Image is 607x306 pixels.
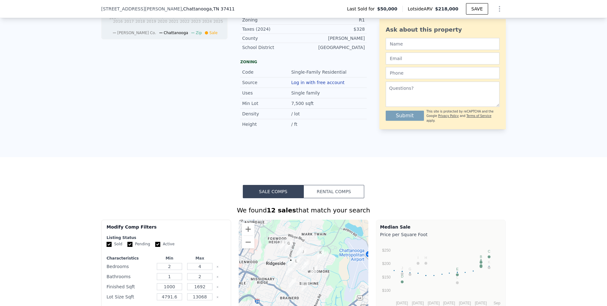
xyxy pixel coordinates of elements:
text: $100 [382,288,391,293]
div: 520 Phoenix Ave [293,258,300,269]
span: Lotside ARV [408,6,435,12]
div: / lot [291,111,301,117]
div: Price per Square Foot [380,230,502,239]
div: Source [242,79,291,86]
div: 220 Hillcrest Ave [289,278,296,289]
text: $250 [382,248,391,253]
div: Listing Status [107,235,226,240]
button: Clear [216,266,219,268]
div: County [242,35,303,41]
div: $328 [303,26,365,32]
div: [GEOGRAPHIC_DATA] [303,44,365,51]
input: Pending [127,242,132,247]
button: Clear [216,276,219,278]
div: Height [242,121,291,127]
div: 715 Henderson Dr [310,266,317,276]
tspan: 2023 [191,19,201,24]
span: Zip [196,31,202,35]
div: Min Lot [242,100,291,107]
text: [DATE] [396,301,408,305]
text: L [457,275,458,279]
text: [DATE] [459,301,471,305]
a: Terms of Service [466,114,491,118]
text: F [480,259,482,263]
text: $150 [382,275,391,279]
button: Show Options [493,3,506,15]
text: K [488,260,490,264]
div: Bathrooms [107,272,153,281]
text: B [480,255,482,259]
button: Clear [216,286,219,288]
input: Active [155,242,160,247]
tspan: 2019 [146,19,156,24]
text: J [401,266,403,270]
label: Active [155,242,175,247]
div: Min [156,256,183,261]
div: 1009 Belmeade Ave [285,240,292,251]
div: Zoning [240,59,367,64]
span: , Chattanooga [182,6,235,12]
tspan: 2022 [180,19,190,24]
span: Chattanooga [164,31,188,35]
text: $200 [382,261,391,266]
div: Finished Sqft [107,282,153,291]
div: 502 Gillespie Rd [286,266,293,277]
text: [DATE] [428,301,440,305]
div: Uses [242,90,291,96]
div: Median Sale [380,224,502,230]
div: 874 Aubrey Ave [299,249,306,260]
button: Submit [386,111,424,121]
div: Ask about this property [386,25,500,34]
div: Bedrooms [107,262,153,271]
div: 401 Shawnee Trl [302,281,309,292]
text: D [401,274,403,278]
label: Sold [107,242,122,247]
div: We found that match your search [101,206,506,215]
div: 1336 Learning Ln [320,251,327,262]
input: Name [386,38,500,50]
span: $218,000 [435,6,458,11]
span: [STREET_ADDRESS][PERSON_NAME] [101,6,182,12]
div: [PERSON_NAME] [303,35,365,41]
div: R1 [303,17,365,23]
div: 1102 Moss Dr [280,239,287,250]
text: I [418,256,419,260]
input: Phone [386,67,500,79]
tspan: 2018 [135,19,145,24]
div: Code [242,69,291,75]
input: Sold [107,242,112,247]
div: School District [242,44,303,51]
div: 1006 Shallowford Rd [297,246,303,257]
text: [DATE] [475,301,487,305]
input: Email [386,52,500,64]
text: G [409,267,412,271]
tspan: 2021 [169,19,179,24]
button: Zoom in [242,223,254,236]
tspan: 2024 [202,19,212,24]
span: [PERSON_NAME] Co. [117,31,156,35]
div: Density [242,111,291,117]
div: Characteristics [107,256,153,261]
span: , TN 37411 [212,6,235,11]
div: Taxes (2024) [242,26,303,32]
button: SAVE [466,3,488,15]
tspan: 2020 [158,19,168,24]
button: Rental Comps [303,185,364,198]
div: Single-Family Residential [291,69,348,75]
text: H [425,256,427,260]
button: Zoom out [242,236,254,248]
span: $50,000 [377,6,397,12]
text: Sep [494,301,500,305]
text: [DATE] [443,301,455,305]
strong: 12 sales [267,206,296,214]
text: E [456,267,458,271]
a: Privacy Policy [438,114,459,118]
span: Sale [209,31,218,35]
div: 710 Gillespie Rd [287,257,294,268]
button: Log in with free account [291,80,345,85]
tspan: 2016 [113,19,123,24]
text: C [488,249,490,253]
button: Sale Comps [243,185,303,198]
div: Modify Comp Filters [107,224,226,235]
div: 716 Larkin Ave [302,260,309,271]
